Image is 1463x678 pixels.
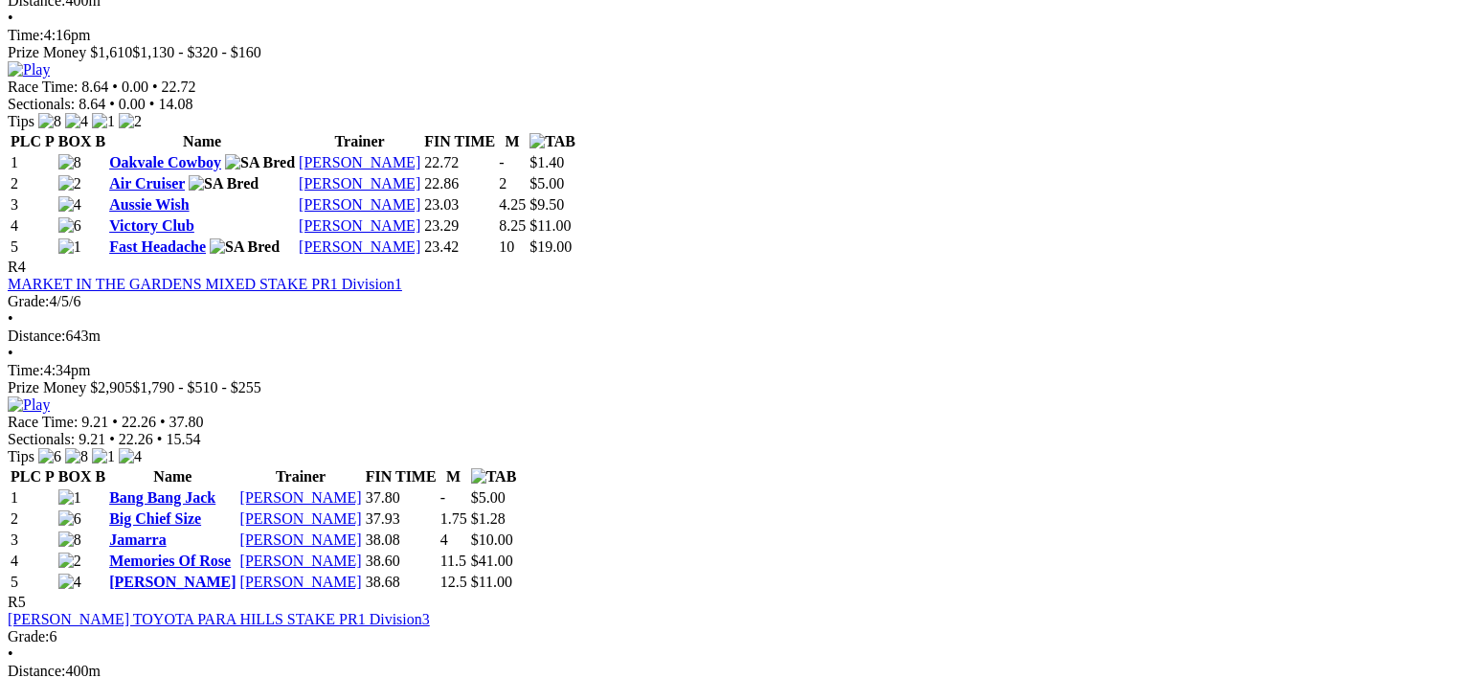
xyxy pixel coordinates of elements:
[299,175,420,192] a: [PERSON_NAME]
[8,448,34,464] span: Tips
[529,175,564,192] span: $5.00
[58,531,81,549] img: 8
[240,553,362,569] a: [PERSON_NAME]
[440,553,466,569] text: 11.5
[423,132,496,151] th: FIN TIME
[529,133,575,150] img: TAB
[11,133,41,149] span: PLC
[299,196,420,213] a: [PERSON_NAME]
[8,113,34,129] span: Tips
[79,431,105,447] span: 9.21
[149,96,155,112] span: •
[8,61,50,79] img: Play
[65,113,88,130] img: 4
[10,216,56,236] td: 4
[240,531,362,548] a: [PERSON_NAME]
[8,362,1441,379] div: 4:34pm
[158,96,192,112] span: 14.08
[499,217,526,234] text: 8.25
[529,196,564,213] span: $9.50
[8,328,1441,345] div: 643m
[95,133,105,149] span: B
[471,553,513,569] span: $41.00
[365,552,438,571] td: 38.60
[499,196,526,213] text: 4.25
[423,174,496,193] td: 22.86
[81,414,108,430] span: 9.21
[471,468,517,486] img: TAB
[132,379,261,395] span: $1,790 - $510 - $255
[109,154,221,170] a: Oakvale Cowboy
[160,414,166,430] span: •
[423,153,496,172] td: 22.72
[8,27,44,43] span: Time:
[299,238,420,255] a: [PERSON_NAME]
[109,510,201,527] a: Big Chief Size
[365,467,438,486] th: FIN TIME
[8,27,1441,44] div: 4:16pm
[299,154,420,170] a: [PERSON_NAME]
[8,10,13,26] span: •
[58,133,92,149] span: BOX
[365,531,438,550] td: 38.08
[58,238,81,256] img: 1
[132,44,261,60] span: $1,130 - $320 - $160
[58,217,81,235] img: 6
[58,468,92,485] span: BOX
[529,217,571,234] span: $11.00
[8,293,1441,310] div: 4/5/6
[79,96,105,112] span: 8.64
[45,468,55,485] span: P
[10,237,56,257] td: 5
[112,79,118,95] span: •
[423,237,496,257] td: 23.42
[92,448,115,465] img: 1
[439,467,468,486] th: M
[109,553,231,569] a: Memories Of Rose
[10,509,56,529] td: 2
[499,154,504,170] text: -
[8,259,26,275] span: R4
[298,132,421,151] th: Trainer
[499,175,506,192] text: 2
[499,238,514,255] text: 10
[440,489,445,506] text: -
[119,431,153,447] span: 22.26
[8,414,78,430] span: Race Time:
[109,531,167,548] a: Jamarra
[122,414,156,430] span: 22.26
[119,448,142,465] img: 4
[8,96,75,112] span: Sectionals:
[8,328,65,344] span: Distance:
[440,510,467,527] text: 1.75
[92,113,115,130] img: 1
[157,431,163,447] span: •
[423,195,496,215] td: 23.03
[8,310,13,327] span: •
[58,553,81,570] img: 2
[225,154,295,171] img: SA Bred
[440,531,448,548] text: 4
[8,276,402,292] a: MARKET IN THE GARDENS MIXED STAKE PR1 Division1
[471,531,513,548] span: $10.00
[122,79,148,95] span: 0.00
[10,488,56,508] td: 1
[8,79,78,95] span: Race Time:
[58,175,81,192] img: 2
[365,488,438,508] td: 37.80
[8,396,50,414] img: Play
[239,467,363,486] th: Trainer
[109,489,215,506] a: Bang Bang Jack
[109,574,236,590] a: [PERSON_NAME]
[365,509,438,529] td: 37.93
[299,217,420,234] a: [PERSON_NAME]
[240,489,362,506] a: [PERSON_NAME]
[529,154,564,170] span: $1.40
[166,431,200,447] span: 15.54
[365,573,438,592] td: 38.68
[240,574,362,590] a: [PERSON_NAME]
[58,154,81,171] img: 8
[10,531,56,550] td: 3
[45,133,55,149] span: P
[81,79,108,95] span: 8.64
